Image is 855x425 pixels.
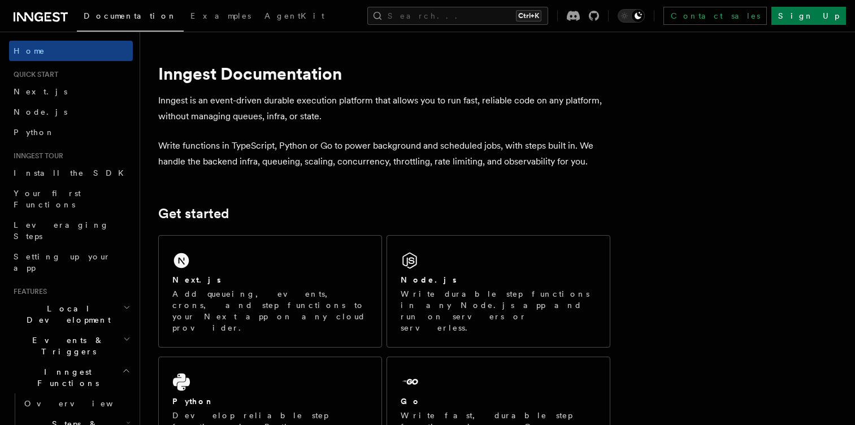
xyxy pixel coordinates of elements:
[158,138,610,170] p: Write functions in TypeScript, Python or Go to power background and scheduled jobs, with steps bu...
[9,163,133,183] a: Install the SDK
[14,220,109,241] span: Leveraging Steps
[9,151,63,161] span: Inngest tour
[14,87,67,96] span: Next.js
[14,168,131,177] span: Install the SDK
[9,362,133,393] button: Inngest Functions
[14,189,81,209] span: Your first Functions
[14,45,45,57] span: Home
[9,215,133,246] a: Leveraging Steps
[190,11,251,20] span: Examples
[172,288,368,333] p: Add queueing, events, crons, and step functions to your Next app on any cloud provider.
[401,274,457,285] h2: Node.js
[9,70,58,79] span: Quick start
[20,393,133,414] a: Overview
[9,246,133,278] a: Setting up your app
[516,10,541,21] kbd: Ctrl+K
[9,183,133,215] a: Your first Functions
[258,3,331,31] a: AgentKit
[264,11,324,20] span: AgentKit
[9,298,133,330] button: Local Development
[9,122,133,142] a: Python
[401,396,421,407] h2: Go
[84,11,177,20] span: Documentation
[158,235,382,348] a: Next.jsAdd queueing, events, crons, and step functions to your Next app on any cloud provider.
[401,288,596,333] p: Write durable step functions in any Node.js app and run on servers or serverless.
[172,274,221,285] h2: Next.js
[9,366,122,389] span: Inngest Functions
[158,63,610,84] h1: Inngest Documentation
[9,335,123,357] span: Events & Triggers
[9,102,133,122] a: Node.js
[387,235,610,348] a: Node.jsWrite durable step functions in any Node.js app and run on servers or serverless.
[14,252,111,272] span: Setting up your app
[9,330,133,362] button: Events & Triggers
[9,81,133,102] a: Next.js
[14,107,67,116] span: Node.js
[184,3,258,31] a: Examples
[618,9,645,23] button: Toggle dark mode
[9,287,47,296] span: Features
[77,3,184,32] a: Documentation
[158,93,610,124] p: Inngest is an event-driven durable execution platform that allows you to run fast, reliable code ...
[24,399,141,408] span: Overview
[771,7,846,25] a: Sign Up
[663,7,767,25] a: Contact sales
[14,128,55,137] span: Python
[367,7,548,25] button: Search...Ctrl+K
[9,303,123,326] span: Local Development
[158,206,229,222] a: Get started
[172,396,214,407] h2: Python
[9,41,133,61] a: Home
